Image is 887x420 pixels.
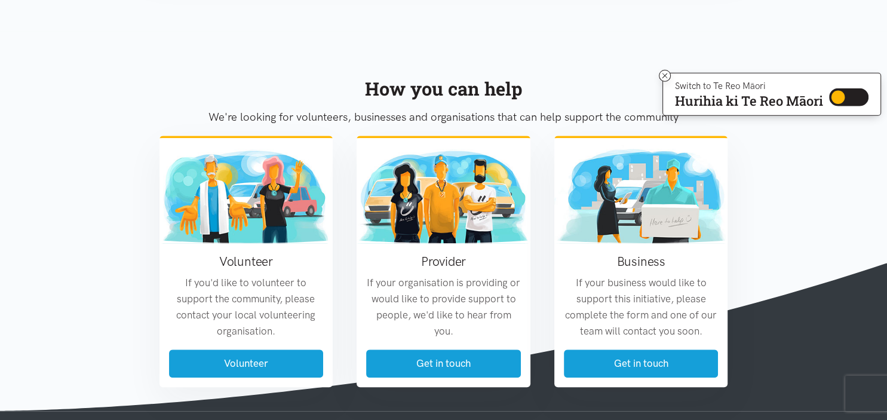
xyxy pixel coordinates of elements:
[675,82,823,90] p: Switch to Te Reo Māori
[564,275,719,341] p: If your business would like to support this initiative, please complete the form and one of our t...
[675,96,823,106] p: Hurihia ki Te Reo Māori
[564,253,719,271] h3: Business
[169,350,324,378] a: Volunteer
[169,253,324,271] h3: Volunteer
[366,275,521,341] p: If your organisation is providing or would like to provide support to people, we'd like to hear f...
[366,253,521,271] h3: Provider
[159,109,728,127] p: We're looking for volunteers, businesses and organisations that can help support the community
[366,350,521,378] a: Get in touch
[564,350,719,378] a: Get in touch
[159,75,728,104] div: How you can help
[169,275,324,341] p: If you'd like to volunteer to support the community, please contact your local volunteering organ...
